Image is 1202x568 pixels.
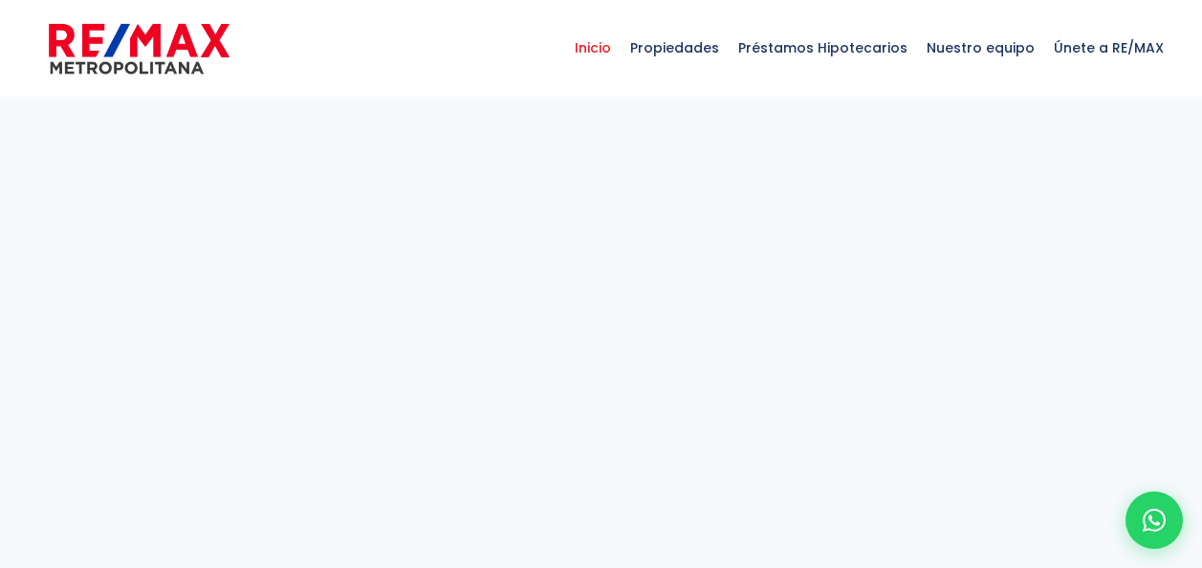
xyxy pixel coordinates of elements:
img: remax-metropolitana-logo [49,20,229,77]
span: Préstamos Hipotecarios [729,19,917,76]
span: Propiedades [621,19,729,76]
span: Nuestro equipo [917,19,1044,76]
span: Únete a RE/MAX [1044,19,1173,76]
span: Inicio [565,19,621,76]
